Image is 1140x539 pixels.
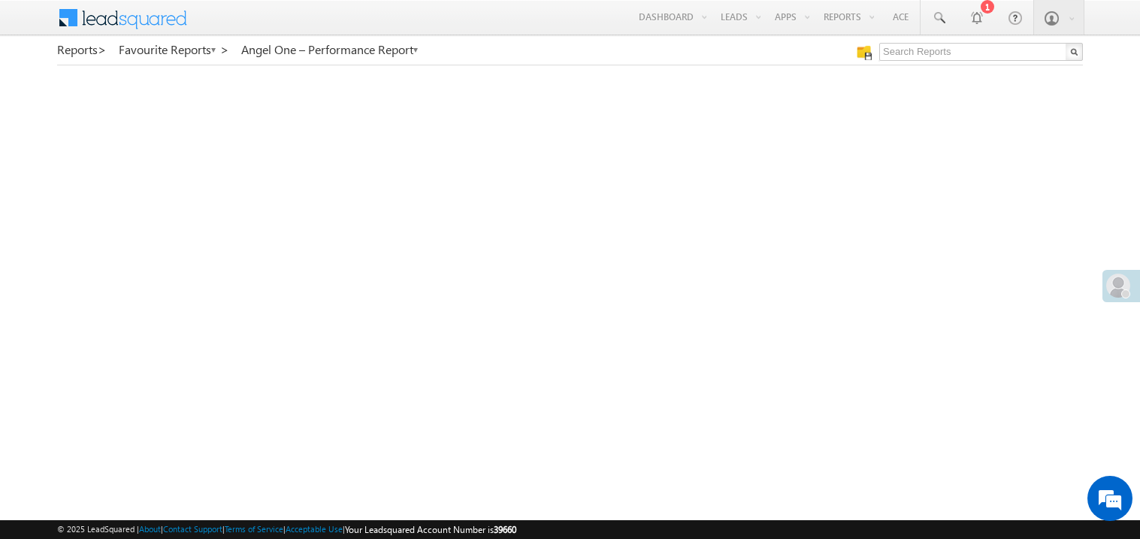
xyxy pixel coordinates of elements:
[494,524,516,535] span: 39660
[57,43,107,56] a: Reports>
[220,41,229,58] span: >
[225,524,283,534] a: Terms of Service
[857,45,872,60] img: Manage all your saved reports!
[286,524,343,534] a: Acceptable Use
[98,41,107,58] span: >
[879,43,1083,61] input: Search Reports
[241,43,419,56] a: Angel One – Performance Report
[345,524,516,535] span: Your Leadsquared Account Number is
[163,524,222,534] a: Contact Support
[119,43,229,56] a: Favourite Reports >
[57,522,516,537] span: © 2025 LeadSquared | | | | |
[139,524,161,534] a: About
